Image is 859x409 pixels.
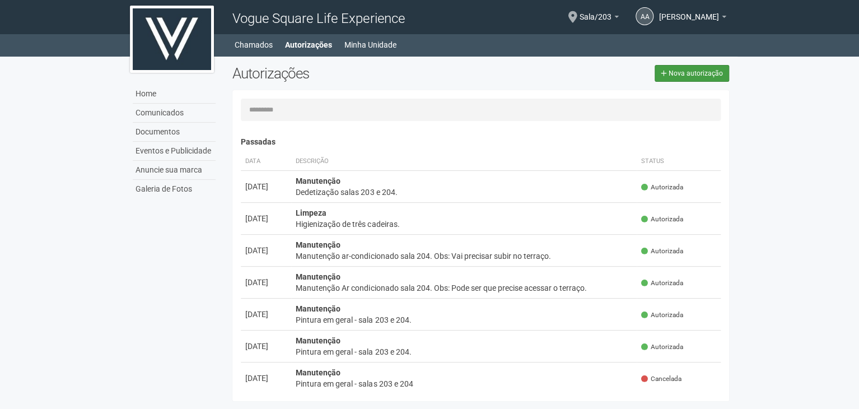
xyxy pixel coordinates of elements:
[296,282,632,294] div: Manutenção Ar condicionado sala 204. Obs: Pode ser que precise acessar o terraço.
[133,142,216,161] a: Eventos e Publicidade
[245,373,287,384] div: [DATE]
[296,208,326,217] strong: Limpeza
[296,187,632,198] div: Dedetização salas 203 e 204.
[641,215,683,224] span: Autorizada
[235,37,273,53] a: Chamados
[133,85,216,104] a: Home
[655,65,729,82] a: Nova autorização
[641,183,683,192] span: Autorizada
[241,152,291,171] th: Data
[296,378,632,389] div: Pintura em geral - salas 203 e 204
[245,341,287,352] div: [DATE]
[636,7,653,25] a: AA
[580,14,619,23] a: Sala/203
[296,304,340,313] strong: Manutenção
[641,310,683,320] span: Autorizada
[659,14,726,23] a: [PERSON_NAME]
[637,152,721,171] th: Status
[296,336,340,345] strong: Manutenção
[245,309,287,320] div: [DATE]
[291,152,637,171] th: Descrição
[133,104,216,123] a: Comunicados
[641,247,683,256] span: Autorizada
[641,278,683,288] span: Autorizada
[641,374,681,384] span: Cancelada
[232,65,472,82] h2: Autorizações
[659,2,719,21] span: Aline Abondante
[245,245,287,256] div: [DATE]
[296,368,340,377] strong: Manutenção
[245,181,287,192] div: [DATE]
[245,277,287,288] div: [DATE]
[296,240,340,249] strong: Manutenção
[669,69,723,77] span: Nova autorização
[296,346,632,357] div: Pintura em geral - sala 203 e 204.
[580,2,611,21] span: Sala/203
[133,123,216,142] a: Documentos
[296,272,340,281] strong: Manutenção
[232,11,404,26] span: Vogue Square Life Experience
[285,37,332,53] a: Autorizações
[133,161,216,180] a: Anuncie sua marca
[296,250,632,262] div: Manutenção ar-condicionado sala 204. Obs: Vai precisar subir no terraço.
[130,6,214,73] img: logo.jpg
[241,138,721,146] h4: Passadas
[133,180,216,198] a: Galeria de Fotos
[296,219,632,230] div: Higienização de três cadeiras.
[641,342,683,352] span: Autorizada
[296,314,632,326] div: Pintura em geral - sala 203 e 204.
[245,213,287,224] div: [DATE]
[344,37,396,53] a: Minha Unidade
[296,176,340,185] strong: Manutenção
